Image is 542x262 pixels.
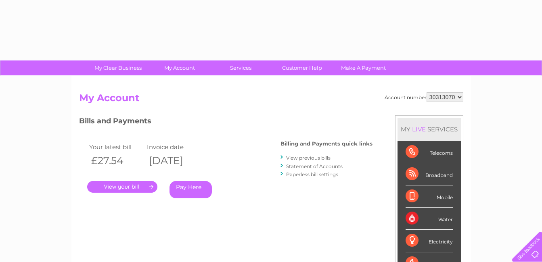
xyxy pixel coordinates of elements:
th: [DATE] [145,152,203,169]
div: LIVE [410,125,427,133]
a: Paperless bill settings [286,171,338,177]
a: Pay Here [170,181,212,198]
th: £27.54 [87,152,145,169]
div: Electricity [406,230,453,252]
a: . [87,181,157,193]
a: Statement of Accounts [286,163,343,169]
div: Broadband [406,163,453,185]
div: MY SERVICES [398,118,461,141]
td: Invoice date [145,141,203,152]
h3: Bills and Payments [79,115,372,129]
a: My Account [146,60,213,75]
a: Services [207,60,274,75]
div: Water [406,208,453,230]
a: Customer Help [269,60,335,75]
div: Mobile [406,185,453,208]
a: My Clear Business [85,60,151,75]
a: Make A Payment [330,60,397,75]
td: Your latest bill [87,141,145,152]
a: View previous bills [286,155,331,161]
div: Account number [385,92,463,102]
h2: My Account [79,92,463,108]
h4: Billing and Payments quick links [280,141,372,147]
div: Telecoms [406,141,453,163]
